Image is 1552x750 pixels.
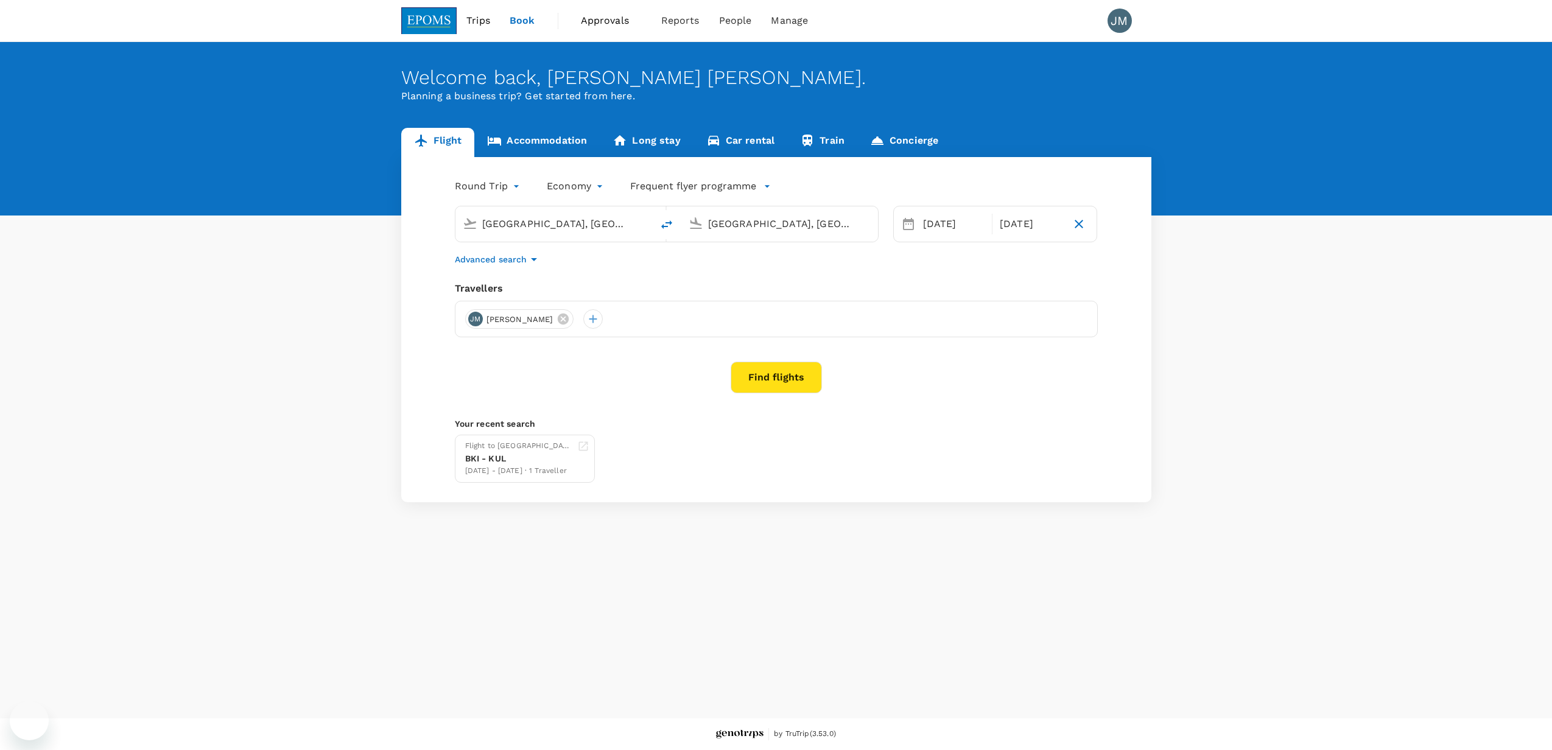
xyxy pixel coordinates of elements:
[869,222,872,225] button: Open
[401,66,1151,89] div: Welcome back , [PERSON_NAME] [PERSON_NAME] .
[10,701,49,740] iframe: Button to launch messaging window
[771,13,808,28] span: Manage
[731,362,822,393] button: Find flights
[482,214,627,233] input: Depart from
[774,728,836,740] span: by TruTrip ( 3.53.0 )
[479,314,561,326] span: [PERSON_NAME]
[693,128,788,157] a: Car rental
[465,452,572,465] div: BKI - KUL
[468,312,483,326] div: JM
[547,177,606,196] div: Economy
[716,730,764,739] img: Genotrips - EPOMS
[857,128,951,157] a: Concierge
[455,252,541,267] button: Advanced search
[401,7,457,34] img: EPOMS SDN BHD
[455,281,1098,296] div: Travellers
[995,212,1066,236] div: [DATE]
[455,418,1098,430] p: Your recent search
[465,465,572,477] div: [DATE] - [DATE] · 1 Traveller
[401,89,1151,103] p: Planning a business trip? Get started from here.
[630,179,771,194] button: Frequent flyer programme
[644,222,646,225] button: Open
[474,128,600,157] a: Accommodation
[455,253,527,265] p: Advanced search
[455,177,523,196] div: Round Trip
[465,309,574,329] div: JM[PERSON_NAME]
[630,179,756,194] p: Frequent flyer programme
[581,13,642,28] span: Approvals
[401,128,475,157] a: Flight
[787,128,857,157] a: Train
[1108,9,1132,33] div: JM
[661,13,700,28] span: Reports
[600,128,693,157] a: Long stay
[708,214,852,233] input: Going to
[466,13,490,28] span: Trips
[510,13,535,28] span: Book
[652,210,681,239] button: delete
[465,440,572,452] div: Flight to [GEOGRAPHIC_DATA]
[918,212,989,236] div: [DATE]
[719,13,752,28] span: People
